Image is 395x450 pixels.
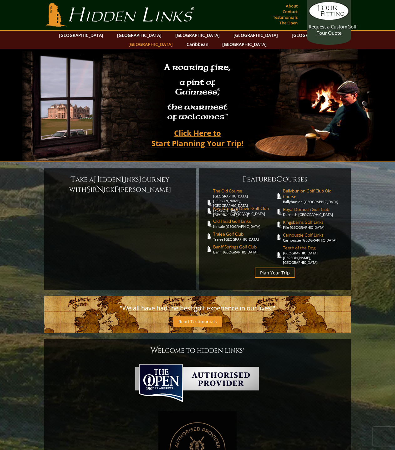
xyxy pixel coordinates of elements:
span: Royal County Down Golf Club [213,206,275,211]
h1: Welcome To Hidden Links® [50,345,345,355]
span: Ballybunion Golf Club Old Course [283,188,345,199]
a: About [284,2,299,10]
span: Old Head Golf Links [213,218,275,224]
a: Kingsbarns Golf LinksFife [GEOGRAPHIC_DATA] [283,219,345,230]
a: Request a CustomGolf Tour Quote [309,2,349,36]
h6: eatured ourses [205,174,345,184]
a: Banff Springs Golf ClubBanff [GEOGRAPHIC_DATA] [213,244,275,254]
a: [GEOGRAPHIC_DATA] [125,40,176,49]
a: Teeth of the Dog[GEOGRAPHIC_DATA][PERSON_NAME], [GEOGRAPHIC_DATA] [283,245,345,265]
a: The Open [278,18,299,27]
a: [GEOGRAPHIC_DATA] [289,31,339,40]
a: The Old Course[GEOGRAPHIC_DATA][PERSON_NAME], [GEOGRAPHIC_DATA][PERSON_NAME] [GEOGRAPHIC_DATA] [213,188,275,217]
span: Royal Dornoch Golf Club [283,207,345,212]
h2: A roaring fire, a pint of Guinness , the warmest of welcomes™. [160,60,235,125]
a: Caribbean [183,40,212,49]
span: H [94,175,100,185]
a: Royal County Down Golf ClubNewcastle [GEOGRAPHIC_DATA] [213,206,275,216]
a: Contact [281,7,299,16]
a: Plan Your Trip [255,268,295,278]
span: The Old Course [213,188,275,194]
a: Royal Dornoch Golf ClubDornoch [GEOGRAPHIC_DATA] [283,207,345,217]
span: Request a Custom [309,23,347,30]
a: [GEOGRAPHIC_DATA] [230,31,281,40]
a: Click Here toStart Planning Your Trip! [145,125,250,151]
span: S [86,185,90,195]
span: J [139,175,141,185]
span: T [71,175,75,185]
span: F [114,185,119,195]
a: Testimonials [271,13,299,22]
a: Tralee Golf ClubTralee [GEOGRAPHIC_DATA] [213,231,275,242]
span: Tralee Golf Club [213,231,275,237]
span: C [276,174,283,184]
h6: ake a idden inks ourney with ir ick [PERSON_NAME] [50,175,190,195]
span: L [121,175,124,185]
span: Teeth of the Dog [283,245,345,251]
a: Read Testimonials [173,316,222,327]
p: "We all have had the best golf experience in our lives!" [50,303,345,314]
a: [GEOGRAPHIC_DATA] [172,31,223,40]
span: F [243,174,247,184]
span: Carnoustie Golf Links [283,232,345,238]
a: [GEOGRAPHIC_DATA] [219,40,270,49]
a: Carnoustie Golf LinksCarnoustie [GEOGRAPHIC_DATA] [283,232,345,243]
a: [GEOGRAPHIC_DATA] [56,31,106,40]
span: Kingsbarns Golf Links [283,219,345,225]
a: Ballybunion Golf Club Old CourseBallybunion [GEOGRAPHIC_DATA] [283,188,345,204]
a: Old Head Golf LinksKinsale [GEOGRAPHIC_DATA] [213,218,275,229]
span: Banff Springs Golf Club [213,244,275,250]
span: N [97,185,103,195]
a: [GEOGRAPHIC_DATA] [114,31,165,40]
